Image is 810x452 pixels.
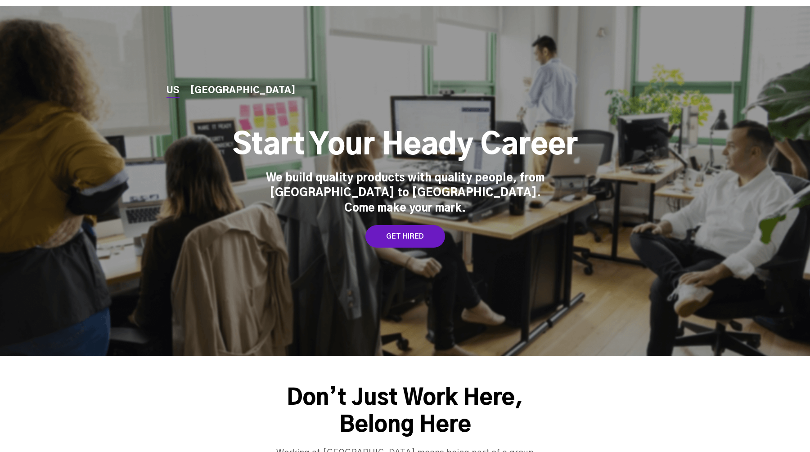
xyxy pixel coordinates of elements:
[365,225,445,248] a: GET HIRED
[265,171,544,217] div: We build quality products with quality people, from [GEOGRAPHIC_DATA] to [GEOGRAPHIC_DATA]. Come ...
[190,86,296,95] a: [GEOGRAPHIC_DATA]
[166,86,180,95] a: US
[233,128,578,164] h1: Start Your Heady Career
[248,385,562,439] h3: Don’t Just Work Here, Belong Here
